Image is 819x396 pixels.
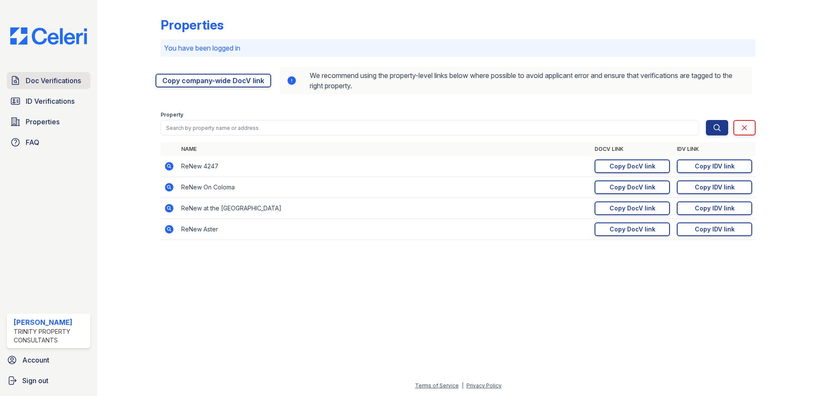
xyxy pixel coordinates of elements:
[161,17,224,33] div: Properties
[415,382,459,389] a: Terms of Service
[161,120,699,135] input: Search by property name or address
[466,382,502,389] a: Privacy Policy
[591,142,673,156] th: DocV Link
[164,43,752,53] p: You have been logged in
[677,201,752,215] a: Copy IDV link
[595,201,670,215] a: Copy DocV link
[14,327,87,345] div: Trinity Property Consultants
[3,27,94,45] img: CE_Logo_Blue-a8612792a0a2168367f1c8372b55b34899dd931a85d93a1a3d3e32e68fde9ad4.png
[3,351,94,369] a: Account
[673,142,756,156] th: IDV Link
[595,159,670,173] a: Copy DocV link
[695,225,735,234] div: Copy IDV link
[695,183,735,192] div: Copy IDV link
[178,156,591,177] td: ReNew 4247
[595,222,670,236] a: Copy DocV link
[677,159,752,173] a: Copy IDV link
[610,225,655,234] div: Copy DocV link
[3,372,94,389] a: Sign out
[26,117,60,127] span: Properties
[22,355,49,365] span: Account
[178,198,591,219] td: ReNew at the [GEOGRAPHIC_DATA]
[26,96,75,106] span: ID Verifications
[26,75,81,86] span: Doc Verifications
[178,219,591,240] td: ReNew Aster
[7,72,90,89] a: Doc Verifications
[7,134,90,151] a: FAQ
[7,93,90,110] a: ID Verifications
[155,74,271,87] a: Copy company-wide DocV link
[161,111,183,118] label: Property
[610,162,655,171] div: Copy DocV link
[695,204,735,213] div: Copy IDV link
[595,180,670,194] a: Copy DocV link
[610,204,655,213] div: Copy DocV link
[22,375,48,386] span: Sign out
[677,222,752,236] a: Copy IDV link
[178,177,591,198] td: ReNew On Coloma
[695,162,735,171] div: Copy IDV link
[14,317,87,327] div: [PERSON_NAME]
[26,137,39,147] span: FAQ
[178,142,591,156] th: Name
[280,67,752,94] div: We recommend using the property-level links below where possible to avoid applicant error and ens...
[7,113,90,130] a: Properties
[462,382,463,389] div: |
[677,180,752,194] a: Copy IDV link
[610,183,655,192] div: Copy DocV link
